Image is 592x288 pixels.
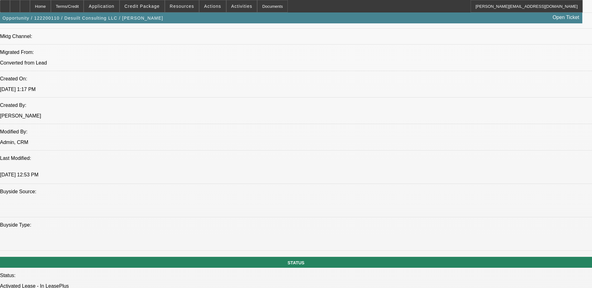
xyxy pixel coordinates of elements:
button: Activities [227,0,257,12]
span: Application [89,4,114,9]
button: Resources [165,0,199,12]
button: Actions [199,0,226,12]
button: Application [84,0,119,12]
span: Resources [170,4,194,9]
span: Activities [231,4,252,9]
span: Actions [204,4,221,9]
span: Credit Package [125,4,160,9]
button: Credit Package [120,0,164,12]
span: STATUS [288,260,305,265]
a: Open Ticket [550,12,582,23]
span: Opportunity / 122200110 / Desuilt Consulting LLC / [PERSON_NAME] [2,16,163,21]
